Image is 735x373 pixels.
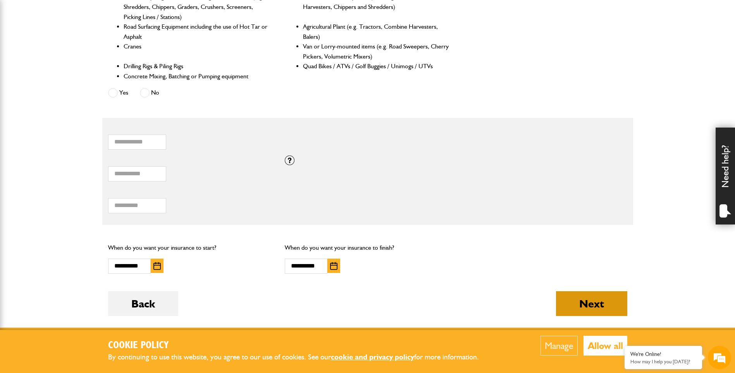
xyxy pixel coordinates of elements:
[153,262,161,270] img: Choose date
[303,22,450,41] li: Agricultural Plant (e.g. Tractors, Combine Harvesters, Balers)
[108,351,492,363] p: By continuing to use this website, you agree to our use of cookies. See our for more information.
[108,243,274,253] p: When do you want your insurance to start?
[285,243,450,253] p: When do you want your insurance to finish?
[10,140,141,232] textarea: Type your message and hit 'Enter'
[331,352,414,361] a: cookie and privacy policy
[303,41,450,61] li: Van or Lorry-mounted items (e.g. Road Sweepers, Cherry Pickers, Volumetric Mixers)
[124,41,270,61] li: Cranes
[716,128,735,224] div: Need help?
[127,4,146,22] div: Minimize live chat window
[124,71,270,81] li: Concrete Mixing, Batching or Pumping equipment
[303,61,450,71] li: Quad Bikes / ATVs / Golf Buggies / Unimogs / UTVs
[105,239,141,249] em: Start Chat
[10,72,141,89] input: Enter your last name
[556,291,627,316] button: Next
[630,351,696,357] div: We're Online!
[10,95,141,112] input: Enter your email address
[108,291,178,316] button: Back
[108,340,492,352] h2: Cookie Policy
[40,43,130,54] div: Chat with us now
[108,88,128,98] label: Yes
[124,22,270,41] li: Road Surfacing Equipment including the use of Hot Tar or Asphalt
[10,117,141,135] input: Enter your phone number
[584,336,627,356] button: Allow all
[630,359,696,364] p: How may I help you today?
[330,262,337,270] img: Choose date
[124,61,270,71] li: Drilling Rigs & Piling Rigs
[13,43,33,54] img: d_20077148190_company_1631870298795_20077148190
[540,336,578,356] button: Manage
[140,88,159,98] label: No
